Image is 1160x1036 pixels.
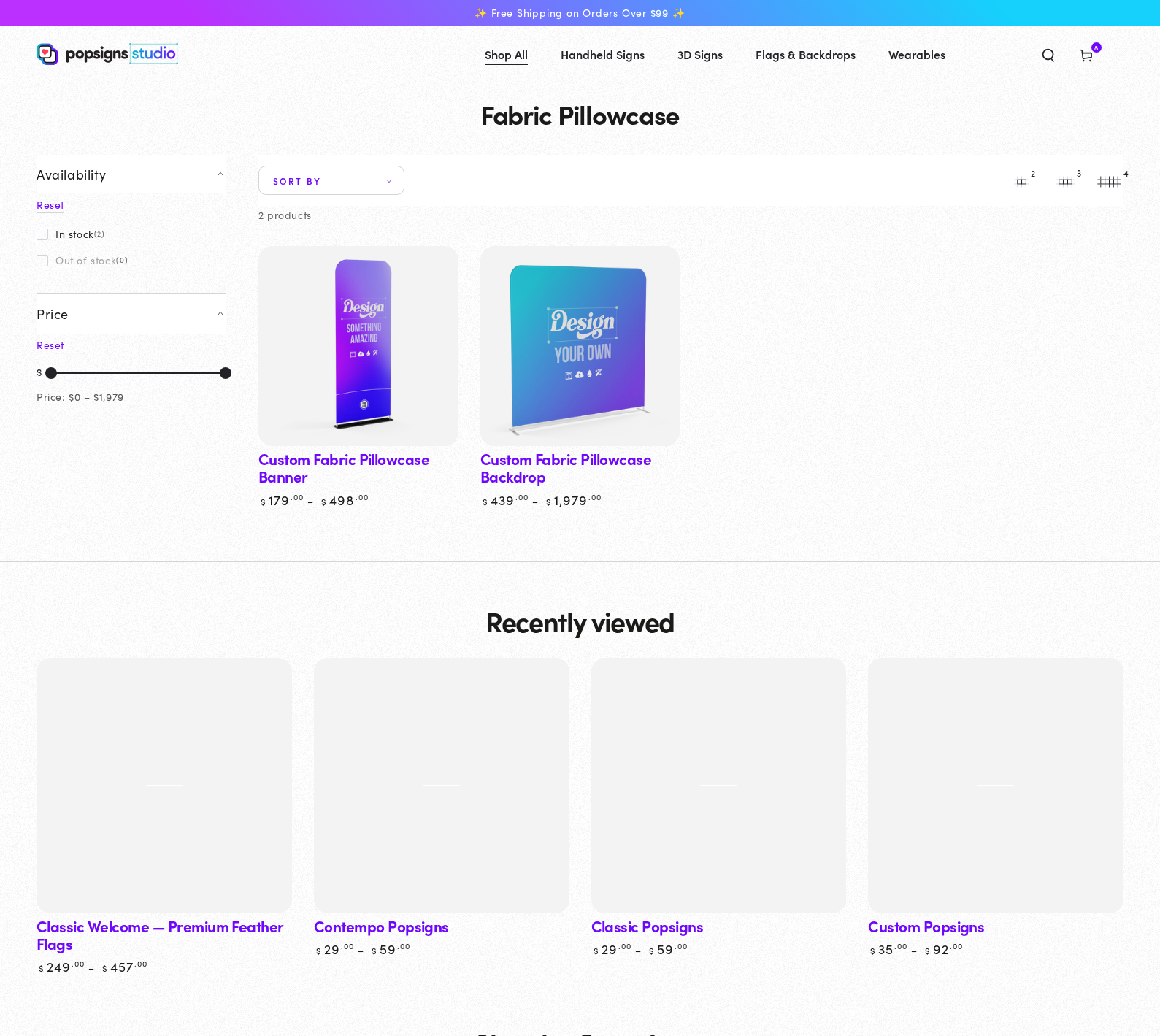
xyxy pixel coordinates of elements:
h2: Recently viewed [485,606,675,636]
a: Handheld Signs [550,35,656,74]
p: 2 products [258,206,312,224]
span: Price [37,305,69,322]
span: (2) [94,229,105,238]
label: In stock [37,228,105,239]
a: Reset [37,337,64,353]
img: Popsigns Studio [37,43,178,65]
a: Shop All [474,35,539,74]
span: Availability [37,166,106,183]
span: Wearables [888,44,945,65]
button: 3 [1050,166,1080,195]
span: Flags & Backdrops [756,44,856,65]
summary: Availability [37,155,226,193]
a: Flags & Backdrops [745,35,867,74]
span: 8 [1094,42,1099,53]
a: Reset [37,197,64,213]
summary: Search our site [1029,38,1067,70]
button: 2 [1007,166,1036,195]
a: 3D Signs [667,35,734,74]
a: Wearables [877,35,956,74]
img: Custom Fabric Pillowcase Banner [258,246,458,446]
summary: Sort by [258,166,404,195]
div: $ [37,363,42,383]
span: (0) [116,256,128,264]
span: 3D Signs [677,44,723,65]
span: Shop All [485,44,528,65]
span: ✨ Free Shipping on Orders Over $99 ✨ [475,7,685,20]
img: Custom Fabric Pillowcase Backdrop [480,246,680,446]
div: Price: $0 – $1,979 [37,388,124,406]
h1: Fabric Pillowcase [37,99,1123,128]
span: Handheld Signs [561,44,645,65]
label: Out of stock [37,254,128,266]
summary: Price [37,293,226,333]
